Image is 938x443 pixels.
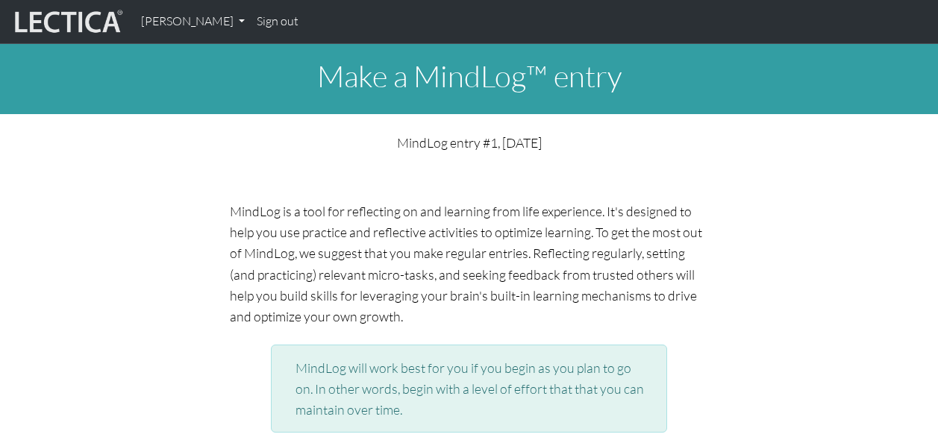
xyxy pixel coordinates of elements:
img: lecticalive [11,7,123,36]
p: MindLog entry #1, [DATE] [230,132,708,153]
p: MindLog is a tool for reflecting on and learning from life experience. It's designed to help you ... [230,201,708,327]
div: MindLog will work best for you if you begin as you plan to go on. In other words, begin with a le... [271,345,666,433]
a: Sign out [251,6,304,37]
a: [PERSON_NAME] [135,6,251,37]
